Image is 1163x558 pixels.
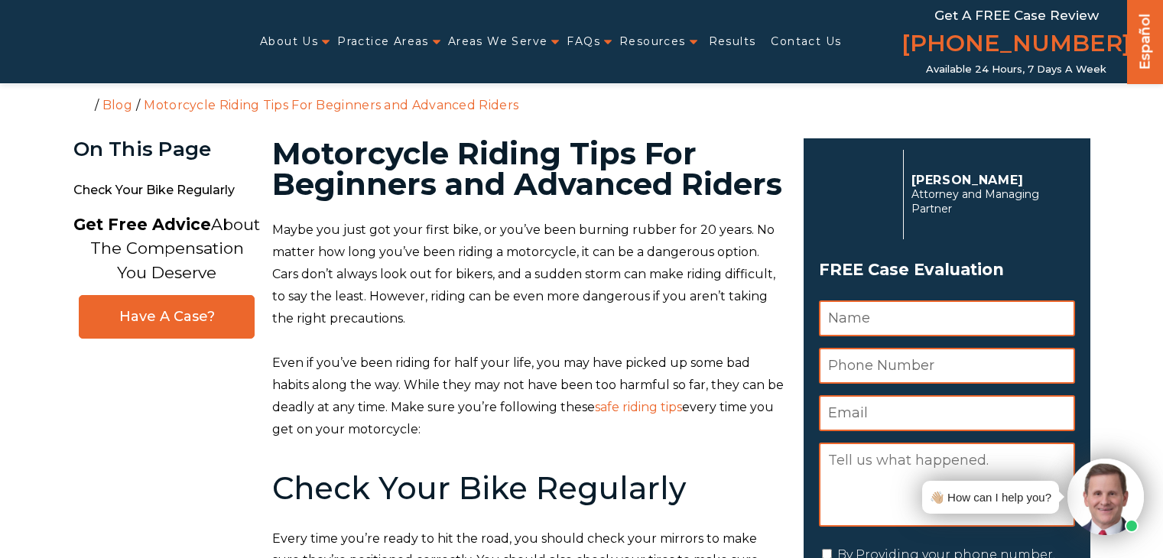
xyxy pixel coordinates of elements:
span: Available 24 Hours, 7 Days a Week [926,63,1106,76]
input: Phone Number [819,348,1075,384]
span: Check Your Bike Regularly [73,175,261,206]
input: Email [819,395,1075,431]
p: Maybe you just got your first bike, or you’ve been burning rubber for 20 years. No matter how lon... [272,219,785,329]
span: Attorney and Managing Partner [911,187,1067,216]
img: Herbert Auger [819,156,895,232]
a: About Us [260,26,318,57]
strong: Get Free Advice [73,215,211,234]
p: Even if you’ve been riding for half your life, you may have picked up some bad habits along the w... [272,352,785,440]
li: Motorcycle Riding Tips For Beginners and Advanced Riders [140,98,522,112]
a: Blog [102,98,132,112]
a: Have A Case? [79,295,255,339]
a: Practice Areas [337,26,429,57]
p: About The Compensation You Deserve [73,212,260,285]
img: Auger & Auger Accident and Injury Lawyers Logo [9,27,200,56]
h2: Check Your Bike Regularly [272,472,785,505]
div: 👋🏼 How can I help you? [930,487,1051,508]
input: Name [819,300,1075,336]
a: FAQs [567,26,600,57]
span: FREE Case Evaluation [819,255,1075,284]
a: safe riding tips [595,400,682,414]
a: Resources [619,26,686,57]
div: On This Page [73,138,261,161]
span: Have A Case? [95,308,239,326]
a: [PHONE_NUMBER] [901,27,1131,63]
a: Results [709,26,756,57]
a: Areas We Serve [448,26,548,57]
img: Intaker widget Avatar [1067,459,1144,535]
a: Contact Us [771,26,841,57]
a: Home [77,97,91,111]
span: Get a FREE Case Review [934,8,1099,23]
h1: Motorcycle Riding Tips For Beginners and Advanced Riders [272,138,785,200]
p: [PERSON_NAME] [911,173,1067,187]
